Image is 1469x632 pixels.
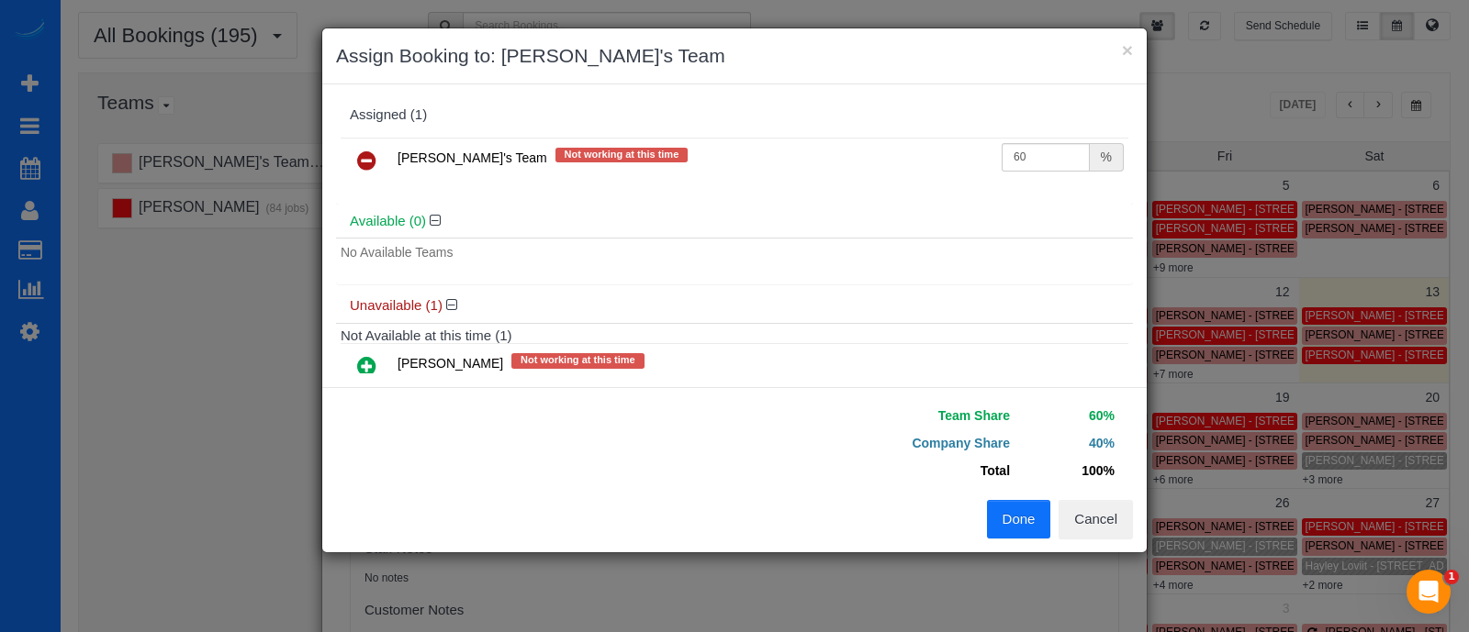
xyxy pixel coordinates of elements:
[398,357,503,371] span: [PERSON_NAME]
[511,353,645,368] span: Not working at this time
[1444,570,1459,584] span: 1
[350,107,1119,123] div: Assigned (1)
[1122,40,1133,60] button: ×
[748,429,1015,457] td: Company Share
[1015,402,1119,429] td: 60%
[350,298,1119,314] h4: Unavailable (1)
[748,402,1015,429] td: Team Share
[1015,457,1119,484] td: 100%
[1015,429,1119,457] td: 40%
[350,214,1119,229] h4: Available (0)
[987,500,1051,538] button: Done
[398,150,547,165] span: [PERSON_NAME]'s Team
[555,148,689,162] span: Not working at this time
[748,457,1015,484] td: Total
[336,42,1133,70] h3: Assign Booking to: [PERSON_NAME]'s Team
[1407,570,1451,614] iframe: Intercom live chat
[1090,143,1124,172] div: %
[341,245,453,260] span: No Available Teams
[1059,500,1133,538] button: Cancel
[341,328,1128,344] h4: Not Available at this time (1)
